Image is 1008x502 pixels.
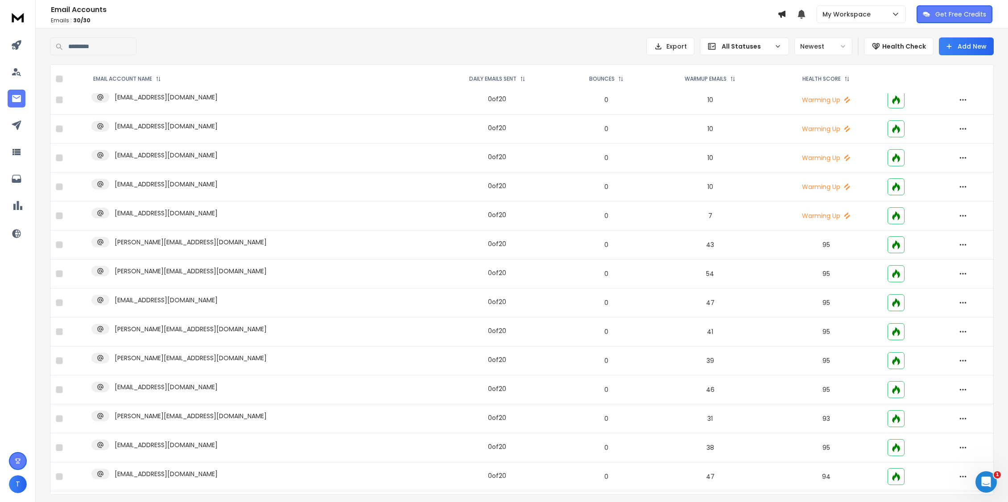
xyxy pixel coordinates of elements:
p: 0 [567,182,645,191]
div: 0 of 20 [488,413,506,422]
p: 0 [567,240,645,249]
button: T [9,475,27,493]
div: 0 of 20 [488,355,506,364]
span: 1 [994,471,1001,478]
p: [PERSON_NAME][EMAIL_ADDRESS][DOMAIN_NAME] [115,354,267,362]
iframe: Intercom live chat [975,471,997,493]
p: 0 [567,124,645,133]
button: Health Check [864,37,934,55]
img: logo [9,9,27,25]
p: 0 [567,385,645,394]
p: Warming Up [775,95,877,104]
p: 0 [567,211,645,220]
p: Warming Up [775,211,877,220]
td: 95 [770,433,882,462]
div: 0 of 20 [488,152,506,161]
div: 0 of 20 [488,95,506,103]
button: Get Free Credits [917,5,992,23]
p: Warming Up [775,182,877,191]
p: [EMAIL_ADDRESS][DOMAIN_NAME] [115,151,218,160]
button: Add New [939,37,994,55]
p: [EMAIL_ADDRESS][DOMAIN_NAME] [115,469,218,478]
div: 0 of 20 [488,471,506,480]
button: Export [646,37,694,55]
p: WARMUP EMAILS [685,75,727,82]
td: 46 [651,375,770,404]
td: 95 [770,230,882,259]
p: 0 [567,443,645,452]
td: 93 [770,404,882,433]
p: All Statuses [722,42,771,51]
td: 10 [651,86,770,115]
p: [EMAIL_ADDRESS][DOMAIN_NAME] [115,209,218,218]
p: [EMAIL_ADDRESS][DOMAIN_NAME] [115,122,218,131]
p: Health Check [882,42,926,51]
td: 41 [651,317,770,346]
p: My Workspace [822,10,874,19]
p: 0 [567,356,645,365]
div: 0 of 20 [488,297,506,306]
p: Warming Up [775,153,877,162]
p: 0 [567,153,645,162]
div: 0 of 20 [488,442,506,451]
p: BOUNCES [589,75,615,82]
p: [EMAIL_ADDRESS][DOMAIN_NAME] [115,93,218,102]
td: 31 [651,404,770,433]
p: Emails : [51,17,777,24]
td: 95 [770,259,882,288]
h1: Email Accounts [51,4,777,15]
td: 10 [651,144,770,173]
div: 0 of 20 [488,384,506,393]
td: 39 [651,346,770,375]
div: 0 of 20 [488,123,506,132]
td: 95 [770,288,882,317]
span: 30 / 30 [73,16,91,24]
td: 94 [770,462,882,491]
p: [PERSON_NAME][EMAIL_ADDRESS][DOMAIN_NAME] [115,238,267,247]
td: 10 [651,173,770,202]
p: 0 [567,269,645,278]
p: [PERSON_NAME][EMAIL_ADDRESS][DOMAIN_NAME] [115,267,267,276]
p: 0 [567,472,645,481]
p: [PERSON_NAME][EMAIL_ADDRESS][DOMAIN_NAME] [115,325,267,333]
td: 95 [770,317,882,346]
div: 0 of 20 [488,239,506,248]
td: 7 [651,202,770,230]
p: HEALTH SCORE [802,75,841,82]
p: [EMAIL_ADDRESS][DOMAIN_NAME] [115,383,218,391]
p: Get Free Credits [935,10,986,19]
p: 0 [567,327,645,336]
div: 0 of 20 [488,268,506,277]
p: [PERSON_NAME][EMAIL_ADDRESS][DOMAIN_NAME] [115,411,267,420]
p: Warming Up [775,124,877,133]
td: 54 [651,259,770,288]
p: 0 [567,95,645,104]
p: [EMAIL_ADDRESS][DOMAIN_NAME] [115,296,218,304]
td: 95 [770,375,882,404]
td: 95 [770,346,882,375]
button: Newest [794,37,852,55]
p: DAILY EMAILS SENT [469,75,516,82]
td: 47 [651,462,770,491]
p: [EMAIL_ADDRESS][DOMAIN_NAME] [115,440,218,449]
td: 47 [651,288,770,317]
td: 43 [651,230,770,259]
p: 0 [567,414,645,423]
div: 0 of 20 [488,210,506,219]
p: [EMAIL_ADDRESS][DOMAIN_NAME] [115,180,218,189]
div: EMAIL ACCOUNT NAME [93,75,161,82]
td: 38 [651,433,770,462]
div: 0 of 20 [488,326,506,335]
p: 0 [567,298,645,307]
td: 10 [651,115,770,144]
div: 0 of 20 [488,181,506,190]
